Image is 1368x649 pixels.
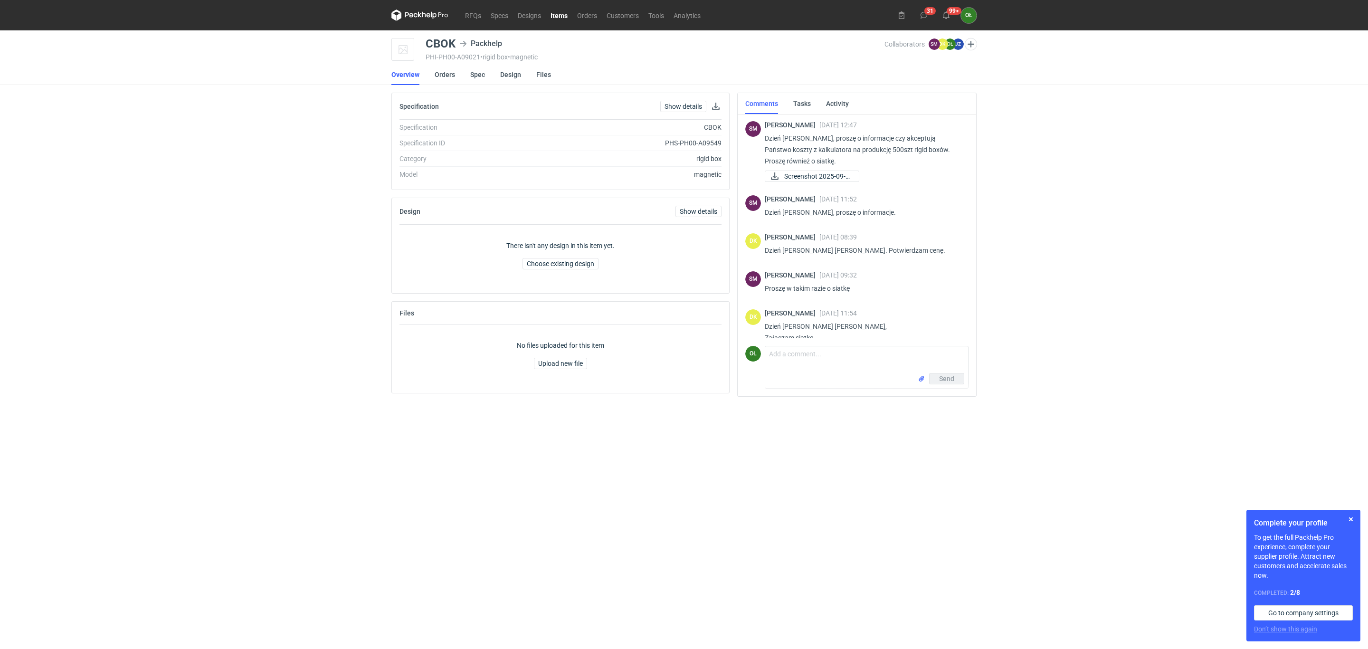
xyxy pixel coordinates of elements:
span: Upload new file [538,360,583,367]
button: Upload new file [534,358,587,369]
a: Spec [470,64,485,85]
figcaption: SM [745,271,761,287]
div: Screenshot 2025-09-04 at 12.46.12.png [765,171,859,182]
div: PHS-PH00-A09549 [528,138,722,148]
span: Screenshot 2025-09-0... [784,171,851,181]
div: CBOK [528,123,722,132]
figcaption: OŁ [745,346,761,362]
span: • magnetic [508,53,538,61]
h2: Files [399,309,414,317]
span: [PERSON_NAME] [765,121,819,129]
div: Olga Łopatowicz [745,346,761,362]
div: PHI-PH00-A09021 [426,53,884,61]
span: [PERSON_NAME] [765,271,819,279]
button: OŁ [961,8,977,23]
a: Tools [644,10,669,21]
svg: Packhelp Pro [391,10,448,21]
div: magnetic [528,170,722,179]
div: Dominika Kaczyńska [745,309,761,325]
span: [DATE] 09:32 [819,271,857,279]
span: [DATE] 08:39 [819,233,857,241]
a: Show details [660,101,706,112]
span: Collaborators [884,40,925,48]
figcaption: DK [745,233,761,249]
a: Show details [675,206,722,217]
span: • rigid box [480,53,508,61]
div: Packhelp [459,38,502,49]
h1: Complete your profile [1254,517,1353,529]
a: Comments [745,93,778,114]
a: Customers [602,10,644,21]
p: No files uploaded for this item [517,341,604,350]
a: Orders [572,10,602,21]
strong: 2 / 8 [1290,589,1300,596]
h2: Design [399,208,420,215]
a: Designs [513,10,546,21]
div: CBOK [426,38,456,49]
button: Edit collaborators [965,38,977,50]
span: [DATE] 12:47 [819,121,857,129]
a: RFQs [460,10,486,21]
span: [PERSON_NAME] [765,233,819,241]
span: Send [939,375,954,382]
button: 99+ [939,8,954,23]
a: Orders [435,64,455,85]
div: Specification ID [399,138,528,148]
span: [PERSON_NAME] [765,309,819,317]
div: Model [399,170,528,179]
div: Sebastian Markut [745,195,761,211]
figcaption: OŁ [944,38,956,50]
a: Tasks [793,93,811,114]
p: Dzień [PERSON_NAME], proszę o informacje czy akceptują Państwo koszty z kalkulatora na produkcję ... [765,133,961,167]
div: Sebastian Markut [745,121,761,137]
a: Analytics [669,10,705,21]
div: Sebastian Markut [745,271,761,287]
p: Dzień [PERSON_NAME], proszę o informacje. [765,207,961,218]
p: Proszę w takim razie o siatkę [765,283,961,294]
p: Dzień [PERSON_NAME] [PERSON_NAME]. Potwierdzam cenę. [765,245,961,256]
figcaption: SM [929,38,940,50]
div: Specification [399,123,528,132]
p: There isn't any design in this item yet. [506,241,615,250]
h2: Specification [399,103,439,110]
button: Don’t show this again [1254,624,1317,634]
a: Files [536,64,551,85]
span: [DATE] 11:54 [819,309,857,317]
a: Specs [486,10,513,21]
a: Overview [391,64,419,85]
button: Choose existing design [522,258,598,269]
a: Activity [826,93,849,114]
div: Olga Łopatowicz [961,8,977,23]
button: 31 [916,8,931,23]
div: rigid box [528,154,722,163]
figcaption: DK [937,38,948,50]
figcaption: SM [745,195,761,211]
span: Choose existing design [527,260,594,267]
span: [PERSON_NAME] [765,195,819,203]
a: Screenshot 2025-09-0... [765,171,859,182]
div: Category [399,154,528,163]
span: [DATE] 11:52 [819,195,857,203]
figcaption: JZ [952,38,964,50]
button: Download specification [710,101,722,112]
figcaption: SM [745,121,761,137]
p: Dzień [PERSON_NAME] [PERSON_NAME], Załączam siatkę. [765,321,961,344]
a: Items [546,10,572,21]
button: Skip for now [1345,514,1357,525]
button: Send [929,373,964,384]
a: Go to company settings [1254,605,1353,620]
div: Completed: [1254,588,1353,598]
a: Design [500,64,521,85]
p: To get the full Packhelp Pro experience, complete your supplier profile. Attract new customers an... [1254,533,1353,580]
div: Dominika Kaczyńska [745,233,761,249]
figcaption: DK [745,309,761,325]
